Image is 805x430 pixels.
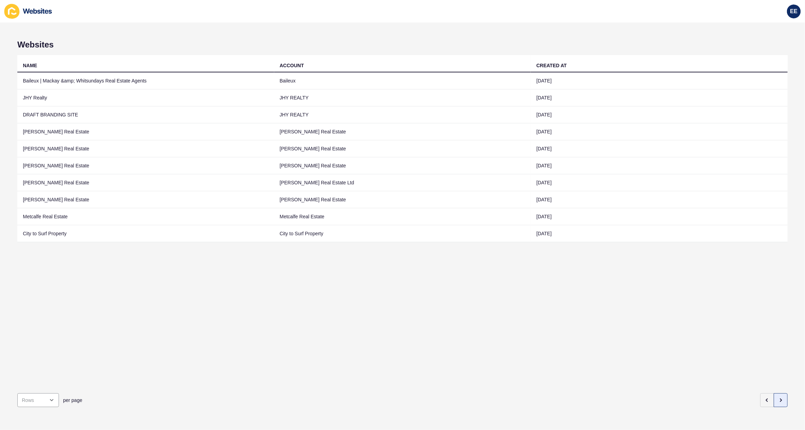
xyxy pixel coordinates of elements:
[17,72,274,89] td: Baileux | Mackay &amp; Whitsundays Real Estate Agents
[63,397,82,404] span: per page
[280,62,304,69] div: ACCOUNT
[17,225,274,242] td: City to Surf Property
[274,123,531,140] td: [PERSON_NAME] Real Estate
[274,72,531,89] td: Baileux
[274,157,531,174] td: [PERSON_NAME] Real Estate
[531,225,788,242] td: [DATE]
[17,208,274,225] td: Metcalfe Real Estate
[531,208,788,225] td: [DATE]
[536,62,567,69] div: CREATED AT
[531,106,788,123] td: [DATE]
[274,106,531,123] td: JHY REALTY
[274,225,531,242] td: City to Surf Property
[274,208,531,225] td: Metcalfe Real Estate
[17,140,274,157] td: [PERSON_NAME] Real Estate
[531,140,788,157] td: [DATE]
[274,89,531,106] td: JHY REALTY
[17,89,274,106] td: JHY Realty
[17,174,274,191] td: [PERSON_NAME] Real Estate
[531,191,788,208] td: [DATE]
[531,89,788,106] td: [DATE]
[531,123,788,140] td: [DATE]
[17,40,788,50] h1: Websites
[531,174,788,191] td: [DATE]
[274,191,531,208] td: [PERSON_NAME] Real Estate
[17,393,59,407] div: open menu
[531,157,788,174] td: [DATE]
[274,174,531,191] td: [PERSON_NAME] Real Estate Ltd
[531,72,788,89] td: [DATE]
[23,62,37,69] div: NAME
[17,123,274,140] td: [PERSON_NAME] Real Estate
[17,191,274,208] td: [PERSON_NAME] Real Estate
[274,140,531,157] td: [PERSON_NAME] Real Estate
[790,8,797,15] span: EE
[17,106,274,123] td: DRAFT BRANDING SITE
[17,157,274,174] td: [PERSON_NAME] Real Estate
